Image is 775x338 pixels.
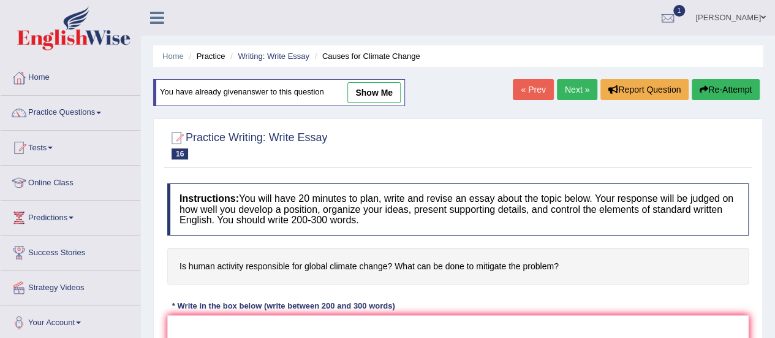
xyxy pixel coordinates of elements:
a: « Prev [513,79,553,100]
h4: You will have 20 minutes to plan, write and revise an essay about the topic below. Your response ... [167,183,749,236]
span: 16 [172,148,188,159]
h4: Is human activity responsible for global climate change? What can be done to mitigate the problem? [167,248,749,285]
a: Home [1,61,140,91]
span: 1 [673,5,686,17]
a: Writing: Write Essay [238,52,309,61]
a: Next » [557,79,597,100]
a: Tests [1,131,140,161]
b: Instructions: [180,193,239,204]
a: Strategy Videos [1,271,140,301]
h2: Practice Writing: Write Essay [167,129,327,159]
button: Report Question [600,79,689,100]
a: Online Class [1,166,140,196]
a: show me [347,82,401,103]
a: Predictions [1,201,140,231]
button: Re-Attempt [692,79,760,100]
a: Success Stories [1,236,140,266]
li: Practice [186,50,225,62]
div: * Write in the box below (write between 200 and 300 words) [167,300,399,312]
a: Your Account [1,305,140,336]
div: You have already given answer to this question [153,79,405,106]
li: Causes for Climate Change [312,50,420,62]
a: Home [162,52,184,61]
a: Practice Questions [1,96,140,126]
